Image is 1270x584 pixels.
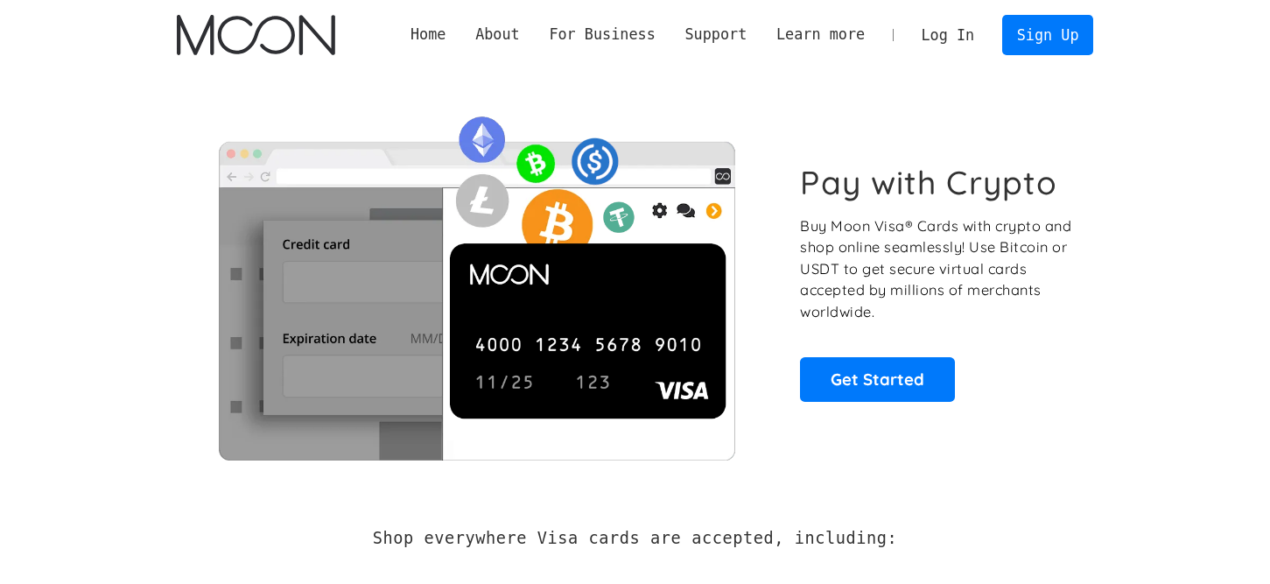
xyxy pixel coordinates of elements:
[670,24,761,46] div: Support
[684,24,747,46] div: Support
[549,24,655,46] div: For Business
[776,24,865,46] div: Learn more
[800,215,1074,323] p: Buy Moon Visa® Cards with crypto and shop online seamlessly! Use Bitcoin or USDT to get secure vi...
[396,24,460,46] a: Home
[177,15,335,55] img: Moon Logo
[1002,15,1093,54] a: Sign Up
[460,24,534,46] div: About
[907,16,989,54] a: Log In
[535,24,670,46] div: For Business
[177,15,335,55] a: home
[373,529,897,548] h2: Shop everywhere Visa cards are accepted, including:
[475,24,520,46] div: About
[177,104,776,460] img: Moon Cards let you spend your crypto anywhere Visa is accepted.
[800,357,955,401] a: Get Started
[761,24,880,46] div: Learn more
[800,163,1057,202] h1: Pay with Crypto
